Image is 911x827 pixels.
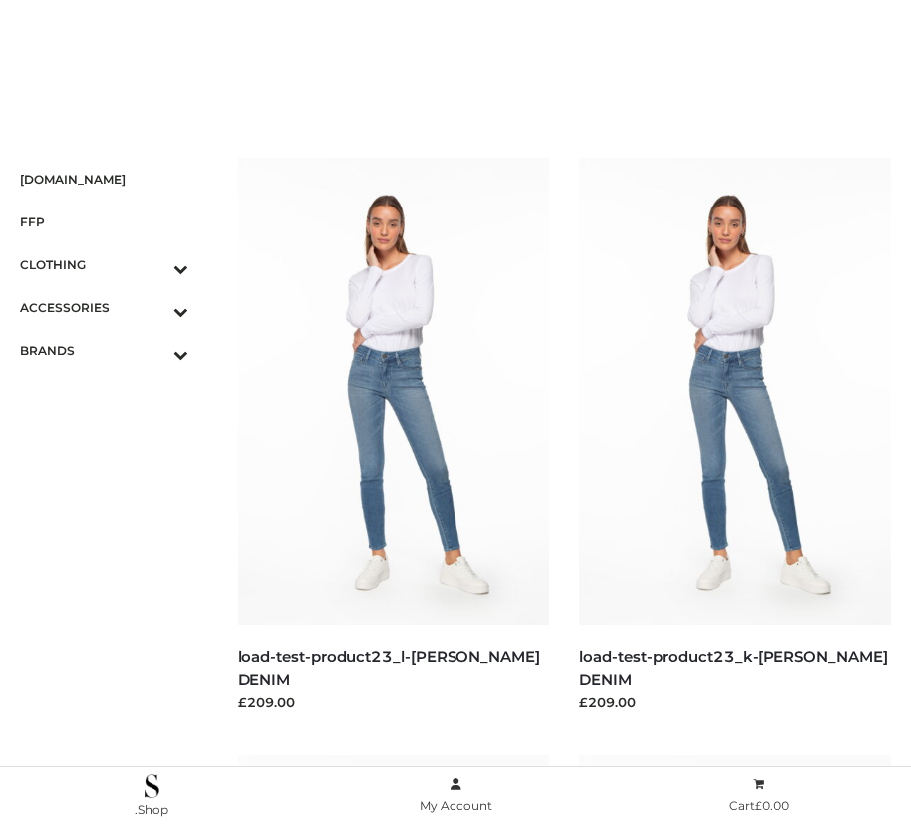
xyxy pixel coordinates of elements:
[579,692,891,712] div: £209.00
[420,798,492,813] span: My Account
[20,339,188,362] span: BRANDS
[238,647,540,689] a: load-test-product23_l-[PERSON_NAME] DENIM
[579,647,887,689] a: load-test-product23_k-[PERSON_NAME] DENIM
[238,692,550,712] div: £209.00
[119,286,188,329] button: Toggle Submenu
[119,329,188,372] button: Toggle Submenu
[304,773,608,818] a: My Account
[607,773,911,818] a: Cart£0.00
[20,253,188,276] span: CLOTHING
[755,798,762,813] span: £
[755,798,789,813] bdi: 0.00
[20,329,188,372] a: BRANDSToggle Submenu
[20,286,188,329] a: ACCESSORIESToggle Submenu
[119,243,188,286] button: Toggle Submenu
[20,201,188,243] a: FFP
[20,168,188,191] span: [DOMAIN_NAME]
[20,158,188,201] a: [DOMAIN_NAME]
[20,296,188,319] span: ACCESSORIES
[20,210,188,233] span: FFP
[145,774,159,798] img: .Shop
[729,798,789,813] span: Cart
[135,802,168,817] span: .Shop
[20,243,188,286] a: CLOTHINGToggle Submenu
